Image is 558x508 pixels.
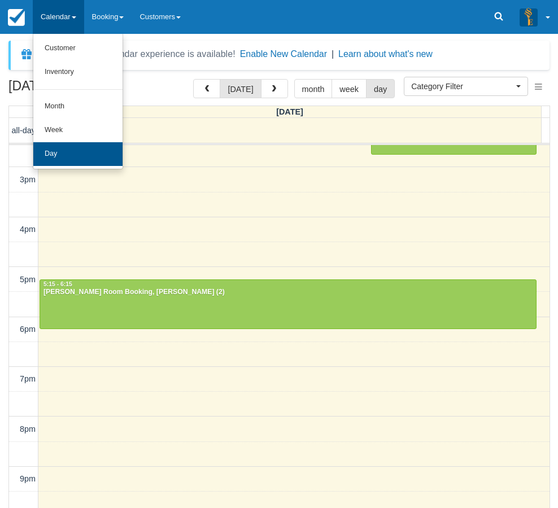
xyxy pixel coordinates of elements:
a: Day [33,142,123,166]
span: 6pm [20,325,36,334]
button: [DATE] [220,79,261,98]
button: Category Filter [404,77,528,96]
span: | [332,49,334,59]
ul: Calendar [33,34,123,169]
a: Inventory [33,60,123,84]
a: Customer [33,37,123,60]
button: month [294,79,333,98]
span: all-day [12,126,36,135]
div: [PERSON_NAME] Room Booking, [PERSON_NAME] (2) [43,288,533,297]
h2: [DATE] [8,79,151,100]
div: A new Booking Calendar experience is available! [38,47,236,61]
span: Category Filter [411,81,513,92]
button: Enable New Calendar [240,49,327,60]
span: 3pm [20,175,36,184]
button: week [332,79,367,98]
button: day [366,79,395,98]
span: 9pm [20,474,36,483]
a: 5:15 - 6:15[PERSON_NAME] Room Booking, [PERSON_NAME] (2) [40,279,537,329]
span: 4pm [20,225,36,234]
span: 5pm [20,275,36,284]
img: checkfront-main-nav-mini-logo.png [8,9,25,26]
span: 8pm [20,424,36,433]
span: 5:15 - 6:15 [43,281,72,287]
a: Week [33,119,123,142]
span: [DATE] [276,107,303,116]
a: Month [33,95,123,119]
span: 7pm [20,374,36,383]
img: A3 [520,8,538,26]
a: Learn about what's new [338,49,433,59]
